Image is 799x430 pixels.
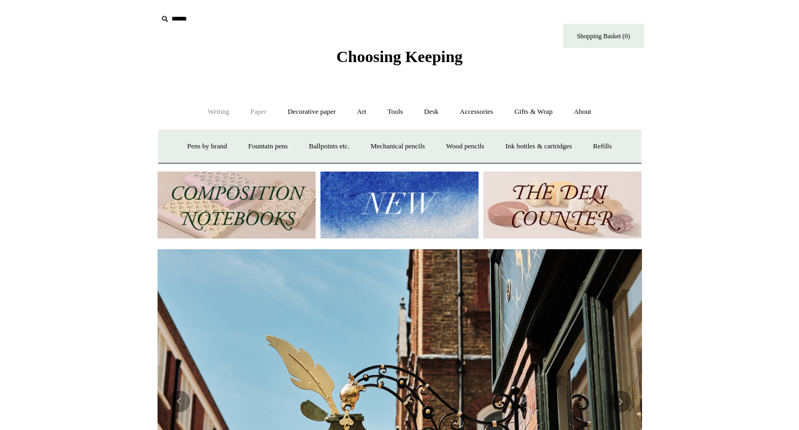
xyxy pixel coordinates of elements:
img: 202302 Composition ledgers.jpg__PID:69722ee6-fa44-49dd-a067-31375e5d54ec [158,172,316,239]
a: Ink bottles & cartridges [496,132,582,161]
img: The Deli Counter [483,172,641,239]
a: Fountain pens [238,132,297,161]
a: Accessories [450,98,503,126]
span: Choosing Keeping [336,47,462,65]
a: Gifts & Wrap [504,98,562,126]
a: About [564,98,601,126]
a: Ballpoints etc. [299,132,359,161]
a: Pens by brand [177,132,237,161]
a: Writing [198,98,239,126]
a: Paper [241,98,276,126]
a: Tools [378,98,413,126]
a: Wood pencils [436,132,494,161]
a: Shopping Basket (0) [563,24,644,48]
a: Art [347,98,376,126]
a: Mechanical pencils [361,132,435,161]
a: Decorative paper [278,98,345,126]
img: New.jpg__PID:f73bdf93-380a-4a35-bcfe-7823039498e1 [320,172,479,239]
button: Previous [168,391,190,412]
a: Choosing Keeping [336,56,462,64]
a: Desk [414,98,448,126]
button: Next [610,391,631,412]
a: Refills [583,132,622,161]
